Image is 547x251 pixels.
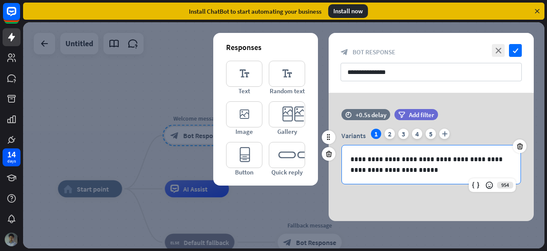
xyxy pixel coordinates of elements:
i: filter [398,112,405,118]
div: 4 [412,129,422,139]
div: 1 [371,129,381,139]
div: Install now [328,4,368,18]
span: Variants [341,131,366,140]
div: 3 [398,129,409,139]
div: 14 [7,151,16,158]
div: 5 [426,129,436,139]
div: 2 [385,129,395,139]
a: 14 days [3,148,21,166]
div: days [7,158,16,164]
i: time [345,112,352,118]
button: Open LiveChat chat widget [7,3,32,29]
div: Install ChatBot to start automating your business [189,7,321,15]
i: plus [439,129,450,139]
i: block_bot_response [341,48,348,56]
i: check [509,44,522,57]
span: Bot Response [353,48,395,56]
div: +0.5s delay [356,111,386,119]
i: close [492,44,505,57]
span: Add filter [409,111,434,119]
